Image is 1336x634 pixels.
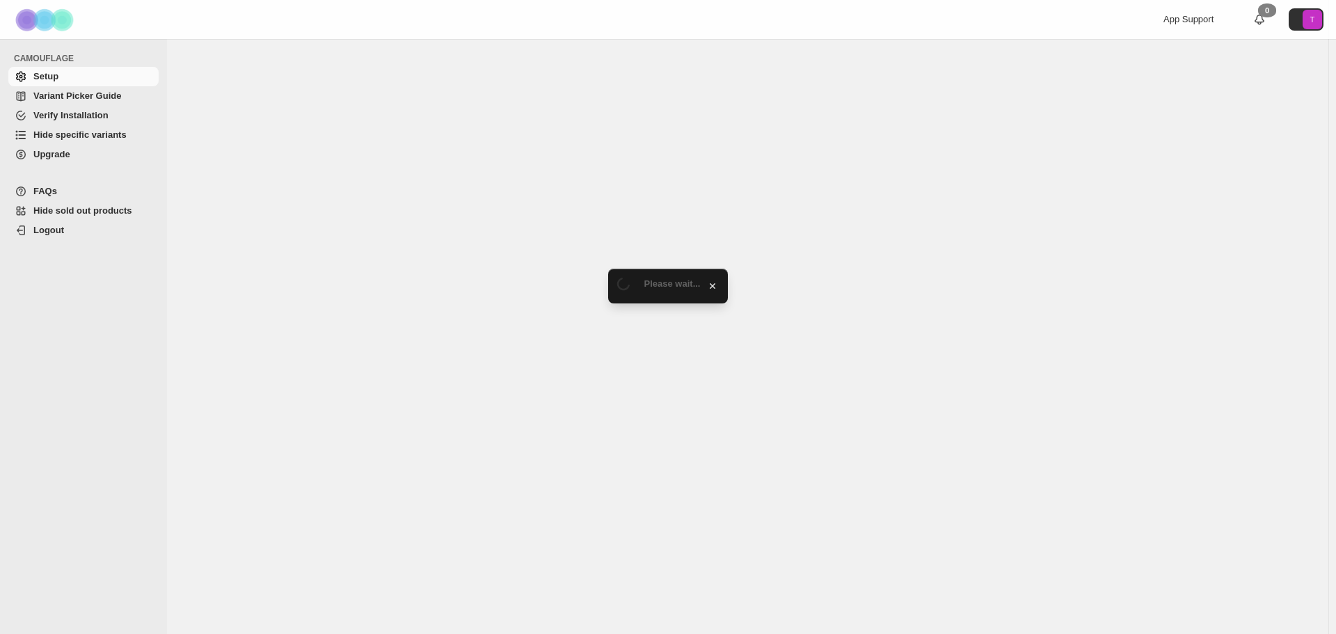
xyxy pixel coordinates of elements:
span: App Support [1163,14,1214,24]
img: Camouflage [11,1,81,39]
a: Upgrade [8,145,159,164]
a: Setup [8,67,159,86]
a: Hide specific variants [8,125,159,145]
button: Avatar with initials T [1289,8,1323,31]
span: Avatar with initials T [1303,10,1322,29]
a: Logout [8,221,159,240]
span: Verify Installation [33,110,109,120]
a: Hide sold out products [8,201,159,221]
span: Hide specific variants [33,129,127,140]
span: CAMOUFLAGE [14,53,160,64]
text: T [1310,15,1315,24]
span: FAQs [33,186,57,196]
span: Hide sold out products [33,205,132,216]
a: Verify Installation [8,106,159,125]
span: Upgrade [33,149,70,159]
span: Variant Picker Guide [33,90,121,101]
a: Variant Picker Guide [8,86,159,106]
span: Logout [33,225,64,235]
span: Please wait... [644,278,701,289]
a: 0 [1252,13,1266,26]
span: Setup [33,71,58,81]
div: 0 [1258,3,1276,17]
a: FAQs [8,182,159,201]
